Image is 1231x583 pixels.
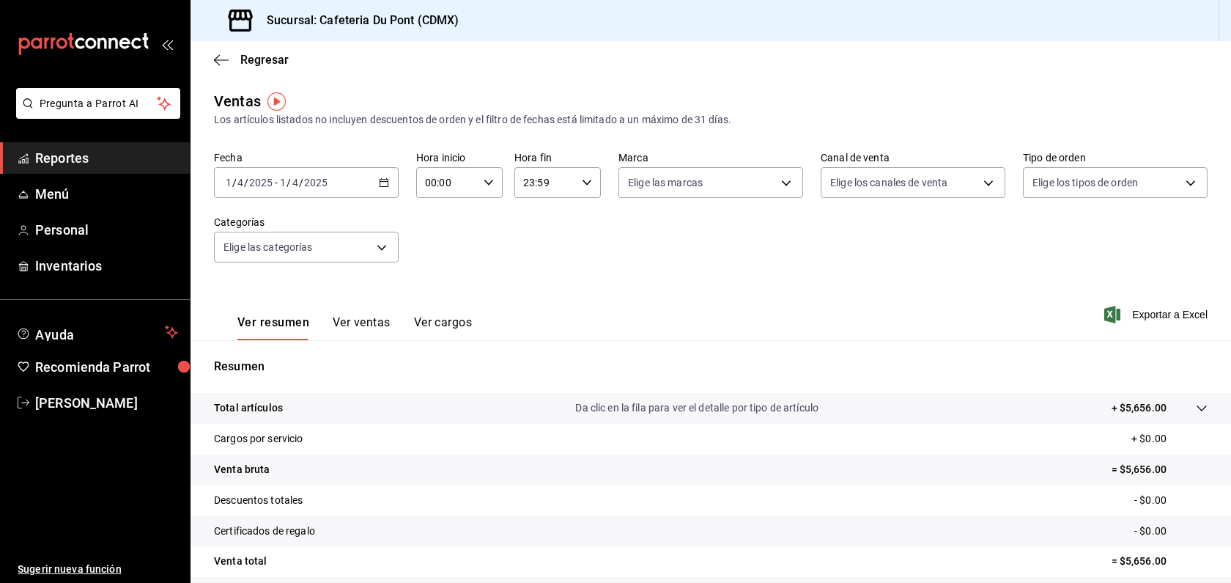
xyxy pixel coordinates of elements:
div: navigation tabs [237,315,472,340]
span: [PERSON_NAME] [35,393,178,413]
input: ---- [303,177,328,188]
input: -- [292,177,299,188]
span: / [244,177,248,188]
p: Venta bruta [214,462,270,477]
p: Cargos por servicio [214,431,303,447]
p: + $5,656.00 [1112,400,1167,416]
input: ---- [248,177,273,188]
button: Pregunta a Parrot AI [16,88,180,119]
label: Marca [618,153,803,163]
span: Regresar [240,53,289,67]
span: / [299,177,303,188]
p: - $0.00 [1134,493,1208,508]
button: open_drawer_menu [161,38,173,50]
p: + $0.00 [1131,431,1208,447]
label: Hora inicio [416,153,503,163]
button: Ver cargos [414,315,473,340]
label: Fecha [214,153,399,163]
span: Personal [35,220,178,240]
button: Ver ventas [333,315,391,340]
span: Menú [35,184,178,204]
div: Ventas [214,90,261,112]
p: - $0.00 [1134,524,1208,539]
p: Certificados de regalo [214,524,315,539]
span: Sugerir nueva función [18,562,178,577]
h3: Sucursal: Cafeteria Du Pont (CDMX) [255,12,459,29]
span: Elige los canales de venta [830,175,947,190]
label: Hora fin [514,153,601,163]
div: Los artículos listados no incluyen descuentos de orden y el filtro de fechas está limitado a un m... [214,112,1208,128]
p: = $5,656.00 [1112,554,1208,569]
input: -- [237,177,244,188]
span: Elige los tipos de orden [1032,175,1138,190]
a: Pregunta a Parrot AI [10,106,180,122]
input: -- [225,177,232,188]
p: Da clic en la fila para ver el detalle por tipo de artículo [575,400,818,416]
span: Elige las categorías [223,240,313,254]
button: Ver resumen [237,315,309,340]
label: Categorías [214,217,399,227]
span: Recomienda Parrot [35,357,178,377]
p: Descuentos totales [214,493,303,508]
span: - [275,177,278,188]
span: Inventarios [35,256,178,276]
span: Ayuda [35,323,159,341]
span: / [287,177,291,188]
span: Reportes [35,148,178,168]
button: Regresar [214,53,289,67]
label: Tipo de orden [1023,153,1208,163]
button: Exportar a Excel [1107,306,1208,323]
label: Canal de venta [821,153,1005,163]
p: Venta total [214,554,267,569]
span: Pregunta a Parrot AI [40,96,158,111]
span: / [232,177,237,188]
span: Elige las marcas [628,175,703,190]
input: -- [279,177,287,188]
img: Tooltip marker [267,92,286,111]
p: Total artículos [214,400,283,416]
p: Resumen [214,358,1208,375]
p: = $5,656.00 [1112,462,1208,477]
